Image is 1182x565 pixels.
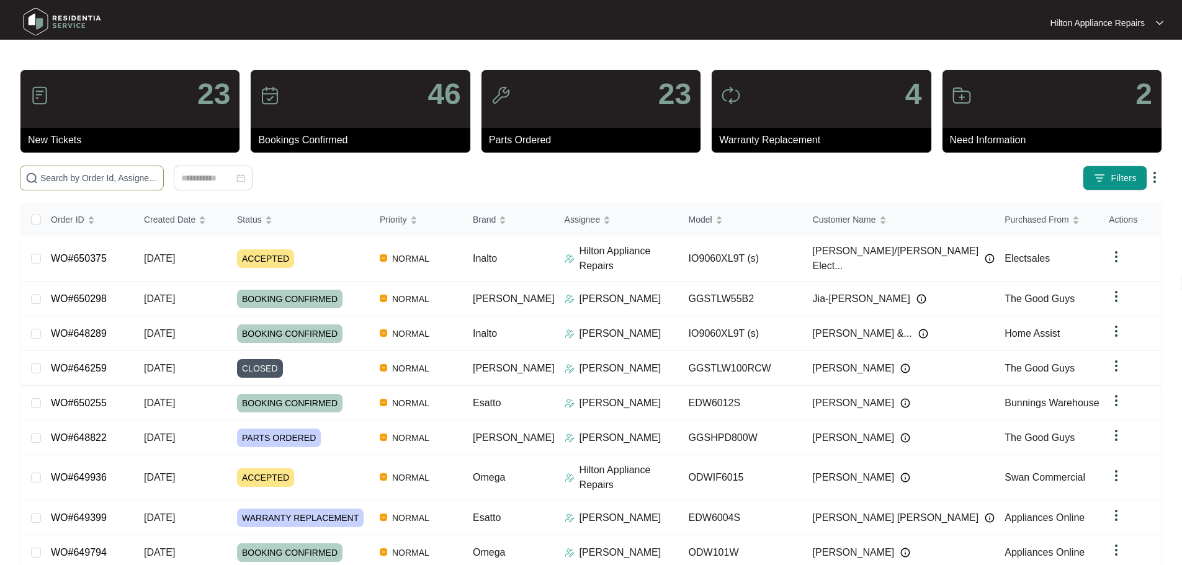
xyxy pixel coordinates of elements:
td: EDW6012S [679,386,803,420]
span: NORMAL [387,291,434,306]
span: Assignee [565,213,601,226]
span: The Good Guys [1005,432,1075,443]
span: [DATE] [144,398,175,408]
span: NORMAL [387,510,434,525]
p: Warranty Replacement [719,133,931,148]
img: dropdown arrow [1109,393,1124,408]
img: Assigner Icon [565,473,575,483]
span: [DATE] [144,363,175,373]
img: Vercel Logo [380,514,387,521]
span: [DATE] [144,472,175,483]
span: Jia-[PERSON_NAME] [813,291,910,306]
img: dropdown arrow [1109,324,1124,339]
th: Assignee [555,203,679,236]
img: Assigner Icon [565,363,575,373]
span: Esatto [473,398,501,408]
span: [PERSON_NAME] [813,430,895,445]
input: Search by Order Id, Assignee Name, Customer Name, Brand and Model [40,171,158,185]
span: NORMAL [387,326,434,341]
img: Vercel Logo [380,548,387,556]
span: Swan Commercial [1005,472,1085,483]
img: Assigner Icon [565,398,575,408]
span: Priority [380,213,407,226]
th: Model [679,203,803,236]
span: Brand [473,213,496,226]
span: BOOKING CONFIRMED [237,394,343,412]
a: WO#648289 [51,328,107,339]
span: Bunnings Warehouse [1005,398,1099,408]
span: NORMAL [387,361,434,376]
img: Assigner Icon [565,254,575,264]
img: Info icon [900,473,910,483]
span: ACCEPTED [237,468,294,487]
img: dropdown arrow [1109,428,1124,443]
img: Info icon [985,254,995,264]
span: [PERSON_NAME] [813,396,895,411]
span: BOOKING CONFIRMED [237,290,343,308]
span: Appliances Online [1005,547,1085,558]
th: Actions [1099,203,1161,236]
span: The Good Guys [1005,293,1075,304]
th: Order ID [41,203,134,236]
span: Home Assist [1005,328,1060,339]
img: Vercel Logo [380,329,387,337]
span: NORMAL [387,251,434,266]
span: Omega [473,472,505,483]
span: Filters [1111,172,1137,185]
img: Info icon [900,363,910,373]
img: dropdown arrow [1109,358,1124,373]
span: Appliances Online [1005,512,1085,523]
p: [PERSON_NAME] [580,361,661,376]
span: Esatto [473,512,501,523]
span: Inalto [473,328,497,339]
img: Vercel Logo [380,473,387,481]
span: BOOKING CONFIRMED [237,543,343,562]
span: [PERSON_NAME] [473,293,555,304]
img: icon [721,86,741,105]
span: NORMAL [387,430,434,445]
img: dropdown arrow [1109,508,1124,523]
button: filter iconFilters [1083,166,1147,190]
span: [PERSON_NAME] [473,363,555,373]
img: Vercel Logo [380,295,387,302]
span: [PERSON_NAME] [473,432,555,443]
span: [DATE] [144,293,175,304]
img: filter icon [1093,172,1106,184]
img: Assigner Icon [565,513,575,523]
th: Created Date [134,203,227,236]
img: Assigner Icon [565,548,575,558]
span: [PERSON_NAME] &... [813,326,912,341]
span: [DATE] [144,432,175,443]
p: 23 [197,79,230,109]
img: dropdown arrow [1109,249,1124,264]
img: Assigner Icon [565,329,575,339]
span: Created Date [144,213,195,226]
p: 2 [1135,79,1152,109]
span: [PERSON_NAME] [PERSON_NAME] [813,510,979,525]
span: [DATE] [144,512,175,523]
th: Status [227,203,370,236]
p: [PERSON_NAME] [580,430,661,445]
span: NORMAL [387,545,434,560]
td: IO9060XL9T (s) [679,236,803,282]
img: Vercel Logo [380,364,387,371]
td: ODWIF6015 [679,455,803,500]
span: [PERSON_NAME] [813,545,895,560]
img: icon [491,86,511,105]
span: Omega [473,547,505,558]
span: [DATE] [144,253,175,264]
a: WO#646259 [51,363,107,373]
img: dropdown arrow [1156,20,1163,26]
img: Info icon [900,398,910,408]
span: The Good Guys [1005,363,1075,373]
img: Vercel Logo [380,434,387,441]
p: Hilton Appliance Repairs [1050,17,1145,29]
img: dropdown arrow [1109,543,1124,558]
span: [DATE] [144,328,175,339]
span: Model [689,213,712,226]
span: Customer Name [813,213,876,226]
img: Info icon [985,513,995,523]
a: WO#649936 [51,472,107,483]
td: GGSHPD800W [679,420,803,455]
p: Need Information [950,133,1162,148]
